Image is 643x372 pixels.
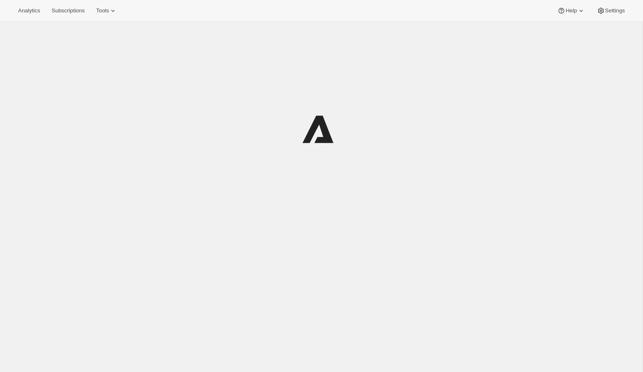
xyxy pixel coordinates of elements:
button: Subscriptions [47,5,89,16]
button: Help [552,5,590,16]
span: Settings [605,7,625,14]
span: Help [566,7,577,14]
span: Tools [96,7,109,14]
button: Tools [91,5,122,16]
button: Analytics [13,5,45,16]
span: Analytics [18,7,40,14]
button: Settings [592,5,630,16]
span: Subscriptions [52,7,84,14]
